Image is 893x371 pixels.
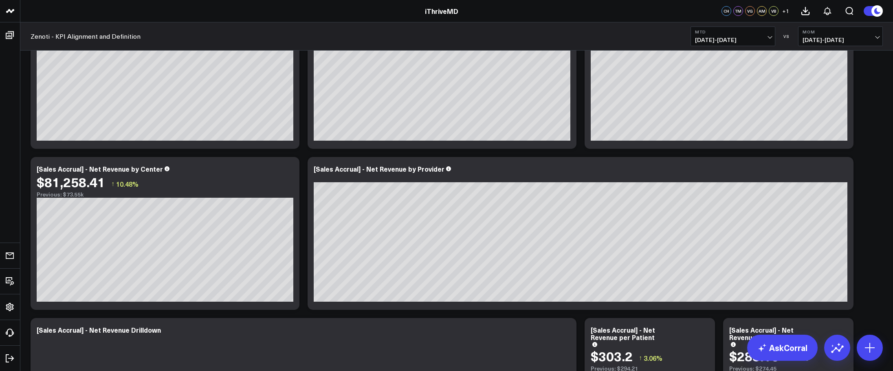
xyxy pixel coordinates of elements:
[695,29,771,34] b: MTD
[31,32,141,41] a: Zenoti - KPI Alignment and Definition
[729,349,779,363] div: $288.15
[803,29,878,34] b: MoM
[781,6,790,16] button: +1
[37,191,293,198] div: Previous: $73.55k
[691,26,775,46] button: MTD[DATE]-[DATE]
[779,34,794,39] div: VS
[757,6,767,16] div: AM
[803,37,878,43] span: [DATE] - [DATE]
[639,353,642,363] span: ↑
[425,7,458,15] a: iThriveMD
[37,174,105,189] div: $81,258.41
[721,6,731,16] div: CH
[111,179,114,189] span: ↑
[644,353,662,362] span: 3.06%
[695,37,771,43] span: [DATE] - [DATE]
[745,6,755,16] div: VG
[747,335,818,361] a: AskCorral
[733,6,743,16] div: TM
[116,179,139,188] span: 10.48%
[37,164,163,173] div: [Sales Accrual] - Net Revenue by Center
[314,164,444,173] div: [Sales Accrual] - Net Revenue by Provider
[591,349,633,363] div: $303.2
[798,26,883,46] button: MoM[DATE]-[DATE]
[769,6,779,16] div: VB
[37,325,161,334] div: [Sales Accrual] - Net Revenue Drilldown
[782,8,789,14] span: + 1
[729,325,794,342] div: [Sales Accrual] - Net Revenue per Invoice
[591,325,655,342] div: [Sales Accrual] - Net Revenue per Patient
